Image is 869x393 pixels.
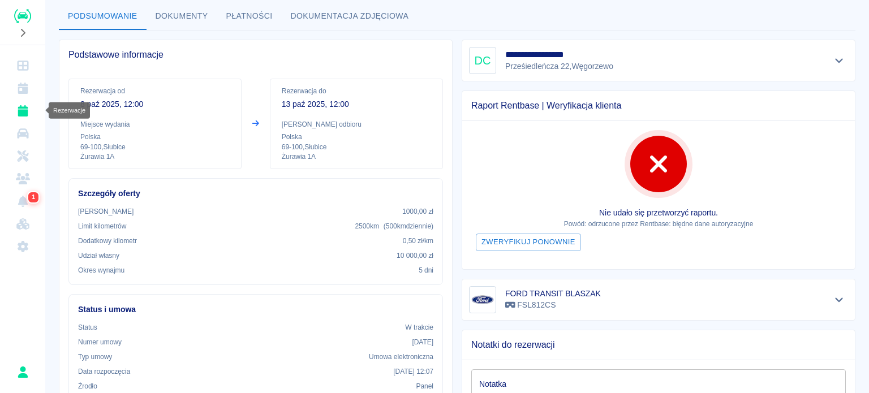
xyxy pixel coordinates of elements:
[5,54,41,77] a: Dashboard
[5,213,41,235] a: Widget WWW
[384,222,433,230] span: ( 500 km dziennie )
[355,221,433,231] p: 2500 km
[80,98,230,110] p: 8 paź 2025, 12:00
[59,3,147,30] button: Podsumowanie
[469,47,496,74] div: DC
[282,3,418,30] button: Dokumentacja zdjęciowa
[78,221,126,231] p: Limit kilometrów
[29,192,37,203] span: 1
[14,25,31,40] button: Rozwiń nawigację
[471,207,846,219] p: Nie udało się przetworzyć raportu.
[5,190,41,213] a: Powiadomienia
[80,119,230,129] p: Miejsce wydania
[78,188,433,200] h6: Szczegóły oferty
[471,339,846,351] span: Notatki do rezerwacji
[78,265,124,275] p: Okres wynajmu
[282,142,431,152] p: 69-100 , Słubice
[78,381,97,391] p: Żrodło
[830,292,849,308] button: Pokaż szczegóły
[78,322,97,332] p: Status
[282,98,431,110] p: 13 paź 2025, 12:00
[505,299,601,311] p: FSL812CS
[471,219,846,229] p: Powód: odrzucone przez Rentbase: błędne dane autoryzacyjne
[369,352,433,362] p: Umowa elektroniczna
[78,236,137,246] p: Dodatkowy kilometr
[471,288,494,311] img: Image
[11,360,35,384] button: Rafał Płaza
[49,102,90,119] div: Rezerwacje
[78,304,433,316] h6: Status i umowa
[5,100,41,122] a: Rezerwacje
[403,236,433,246] p: 0,50 zł /km
[5,167,41,190] a: Klienci
[282,86,431,96] p: Rezerwacja do
[282,152,431,162] p: Żurawia 1A
[68,49,443,61] span: Podstawowe informacje
[14,9,31,23] img: Renthelp
[80,132,230,142] p: Polska
[5,145,41,167] a: Serwisy
[80,142,230,152] p: 69-100 , Słubice
[5,122,41,145] a: Flota
[78,352,112,362] p: Typ umowy
[505,288,601,299] h6: FORD TRANSIT BLASZAK
[80,152,230,162] p: Żurawia 1A
[217,3,282,30] button: Płatności
[419,265,433,275] p: 5 dni
[402,206,433,217] p: 1000,00 zł
[5,77,41,100] a: Kalendarz
[416,381,434,391] p: Panel
[78,251,119,261] p: Udział własny
[505,61,616,72] p: Prześiedleńcza 22 , Węgorzewo
[78,366,130,377] p: Data rozpoczęcia
[80,86,230,96] p: Rezerwacja od
[405,322,433,332] p: W trakcie
[412,337,433,347] p: [DATE]
[476,234,581,251] button: Zweryfikuj ponownie
[282,119,431,129] p: [PERSON_NAME] odbioru
[78,206,134,217] p: [PERSON_NAME]
[147,3,217,30] button: Dokumenty
[397,251,433,261] p: 10 000,00 zł
[393,366,433,377] p: [DATE] 12:07
[471,100,846,111] span: Raport Rentbase | Weryfikacja klienta
[830,53,849,68] button: Pokaż szczegóły
[5,235,41,258] a: Ustawienia
[78,337,122,347] p: Numer umowy
[282,132,431,142] p: Polska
